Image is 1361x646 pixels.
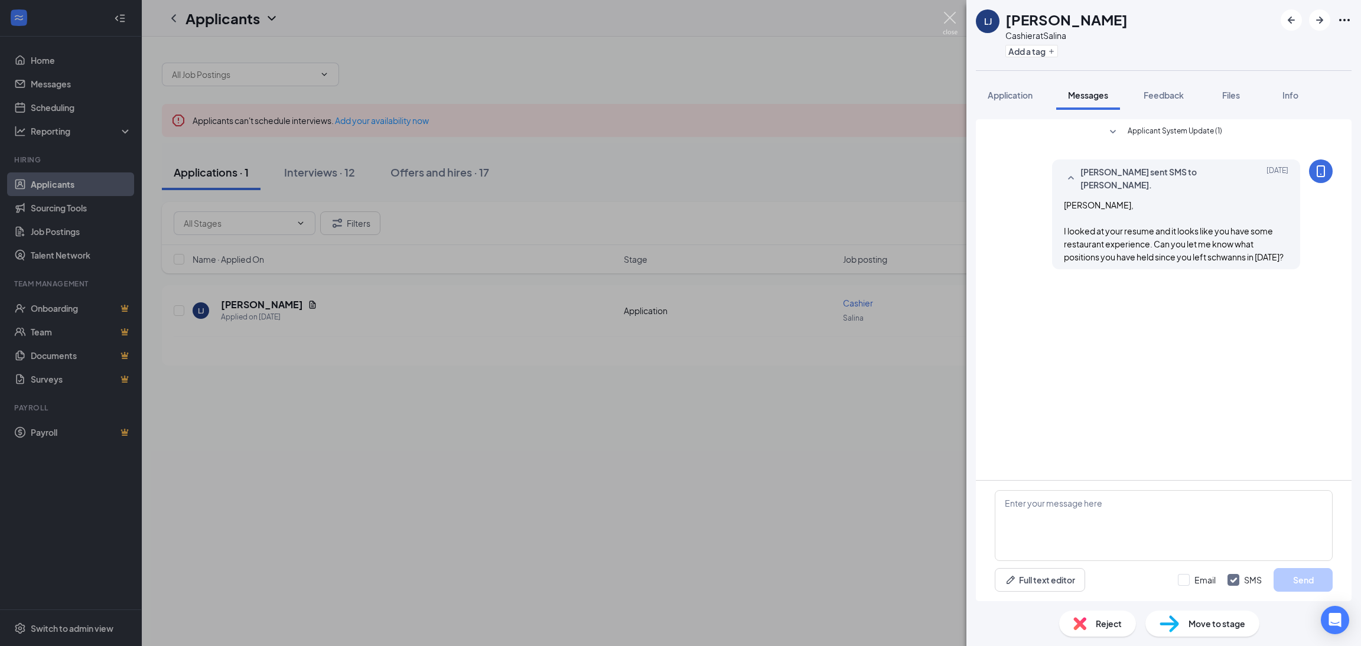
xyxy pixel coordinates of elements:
button: ArrowRight [1309,9,1330,31]
svg: SmallChevronUp [1064,171,1078,185]
span: Applicant System Update (1) [1128,125,1222,139]
button: PlusAdd a tag [1005,45,1058,57]
button: ArrowLeftNew [1281,9,1302,31]
svg: ArrowRight [1313,13,1327,27]
button: Send [1274,568,1333,592]
svg: Plus [1048,48,1055,55]
button: Full text editorPen [995,568,1085,592]
span: [PERSON_NAME] sent SMS to [PERSON_NAME]. [1080,165,1235,191]
span: Messages [1068,90,1108,100]
span: Move to stage [1189,617,1245,630]
span: [DATE] [1266,165,1288,191]
span: Files [1222,90,1240,100]
span: [PERSON_NAME], I looked at your resume and it looks like you have some restaurant experience. Can... [1064,200,1284,262]
svg: Ellipses [1337,13,1352,27]
svg: Pen [1005,574,1017,586]
span: Info [1282,90,1298,100]
span: Reject [1096,617,1122,630]
svg: SmallChevronDown [1106,125,1120,139]
svg: ArrowLeftNew [1284,13,1298,27]
button: SmallChevronDownApplicant System Update (1) [1106,125,1222,139]
div: Open Intercom Messenger [1321,606,1349,634]
div: LJ [984,15,992,27]
h1: [PERSON_NAME] [1005,9,1128,30]
div: Cashier at Salina [1005,30,1128,41]
span: Application [988,90,1033,100]
span: Feedback [1144,90,1184,100]
svg: MobileSms [1314,164,1328,178]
